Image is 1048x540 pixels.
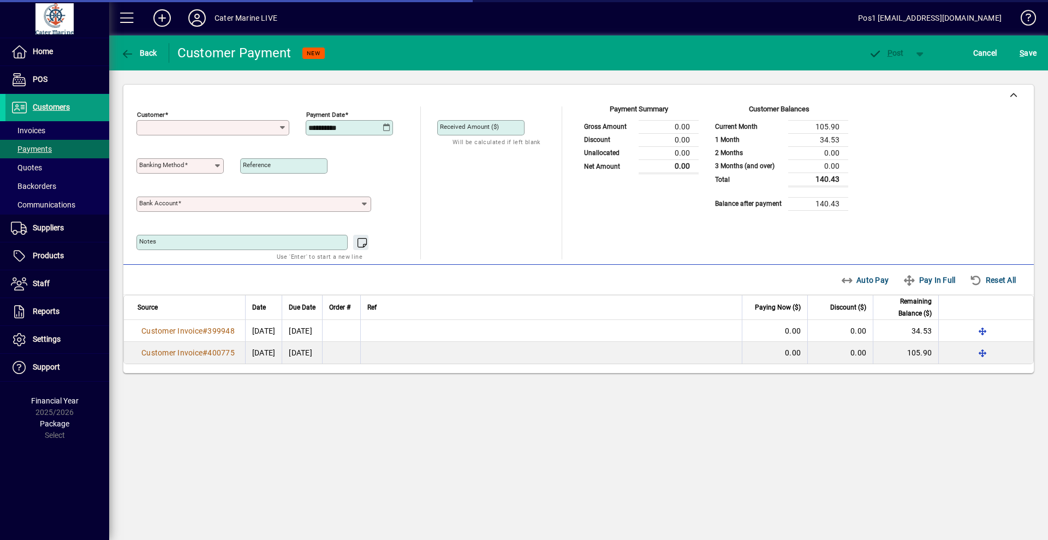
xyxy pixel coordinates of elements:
div: Customer Balances [710,104,848,120]
span: # [203,348,207,357]
app-page-header-button: Back [109,43,169,63]
span: Cancel [973,44,997,62]
a: Customer Invoice#399948 [138,325,239,337]
a: Invoices [5,121,109,140]
a: Quotes [5,158,109,177]
span: 0.00 [850,348,866,357]
td: 2 Months [710,146,788,159]
span: NEW [307,50,320,57]
span: Invoices [11,126,45,135]
div: Cater Marine LIVE [215,9,277,27]
span: 34.53 [912,327,932,335]
div: Payment Summary [579,104,699,120]
td: Net Amount [579,159,639,173]
td: 0.00 [788,159,848,173]
app-page-summary-card: Payment Summary [579,106,699,174]
span: P [888,49,892,57]
td: [DATE] [282,342,322,364]
span: Reset All [969,271,1016,289]
td: 0.00 [639,120,699,133]
mat-label: Received Amount ($) [440,123,499,130]
mat-hint: Use 'Enter' to start a new line [277,250,362,263]
span: POS [33,75,47,84]
td: Unallocated [579,146,639,159]
a: POS [5,66,109,93]
span: Settings [33,335,61,343]
td: Current Month [710,120,788,133]
span: 400775 [207,348,235,357]
a: Backorders [5,177,109,195]
td: 0.00 [639,146,699,159]
a: Communications [5,195,109,214]
span: Support [33,363,60,371]
mat-label: Customer [137,111,165,118]
button: Reset All [965,270,1020,290]
mat-hint: Will be calculated if left blank [452,135,540,148]
td: Gross Amount [579,120,639,133]
span: Pay In Full [903,271,955,289]
a: Home [5,38,109,66]
span: Staff [33,279,50,288]
span: ost [868,49,904,57]
span: Backorders [11,182,56,191]
td: 105.90 [788,120,848,133]
span: Paying Now ($) [755,301,801,313]
td: [DATE] [282,320,322,342]
span: # [203,327,207,335]
a: Products [5,242,109,270]
span: ave [1020,44,1037,62]
span: Quotes [11,163,42,172]
td: 3 Months (and over) [710,159,788,173]
span: Customers [33,103,70,111]
span: 0.00 [785,327,801,335]
td: 140.43 [788,173,848,186]
app-page-summary-card: Customer Balances [710,106,848,211]
a: Payments [5,140,109,158]
span: 399948 [207,327,235,335]
span: Financial Year [31,396,79,405]
span: Payments [11,145,52,153]
mat-label: Notes [139,238,156,245]
span: S [1020,49,1024,57]
span: Back [121,49,157,57]
span: [DATE] [252,348,276,357]
a: Customer Invoice#400775 [138,347,239,359]
span: Due Date [289,301,315,313]
td: 0.00 [639,133,699,146]
span: Reports [33,307,59,316]
td: Total [710,173,788,186]
span: Ref [367,301,377,313]
span: Discount ($) [830,301,866,313]
mat-label: Bank Account [139,199,178,207]
button: Cancel [970,43,1000,63]
td: 34.53 [788,133,848,146]
mat-label: Banking method [139,161,184,169]
span: [DATE] [252,327,276,335]
span: 105.90 [907,348,932,357]
span: Customer Invoice [141,348,203,357]
span: Communications [11,200,75,209]
div: Customer Payment [177,44,291,62]
span: 0.00 [850,327,866,335]
div: Pos1 [EMAIL_ADDRESS][DOMAIN_NAME] [858,9,1002,27]
a: Reports [5,298,109,325]
td: 140.43 [788,197,848,210]
button: Back [118,43,160,63]
mat-label: Reference [243,161,271,169]
span: Source [138,301,158,313]
span: Package [40,419,69,428]
span: Suppliers [33,223,64,232]
a: Staff [5,270,109,298]
mat-label: Payment Date [306,111,345,118]
td: Balance after payment [710,197,788,210]
td: 1 Month [710,133,788,146]
button: Profile [180,8,215,28]
td: Discount [579,133,639,146]
button: Save [1017,43,1039,63]
a: Settings [5,326,109,353]
button: Add [145,8,180,28]
a: Support [5,354,109,381]
span: Home [33,47,53,56]
span: Order # [329,301,350,313]
span: Date [252,301,266,313]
